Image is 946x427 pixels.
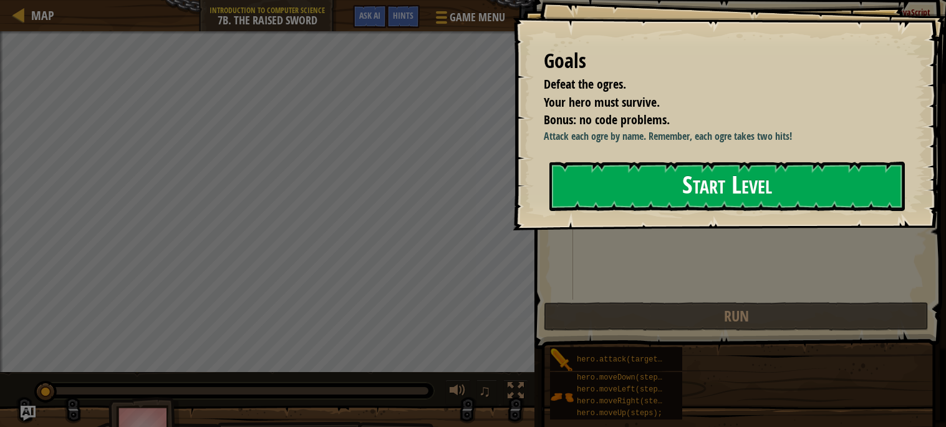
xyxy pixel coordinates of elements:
button: ♫ [476,380,498,405]
img: portrait.png [550,348,574,372]
span: hero.moveLeft(steps); [577,385,671,394]
button: Start Level [549,162,905,211]
button: Run [544,302,929,331]
p: Attack each ogre by name. Remember, each ogre takes two hits! [544,129,902,144]
span: Bonus: no code problems. [544,111,670,128]
button: Ask AI [353,5,387,28]
span: Your hero must survive. [544,94,660,110]
img: portrait.png [550,385,574,409]
a: Map [25,7,54,24]
span: Defeat the ogres. [544,76,626,92]
span: hero.moveUp(steps); [577,409,662,418]
span: hero.moveRight(steps); [577,397,675,406]
span: Map [31,7,54,24]
button: Adjust volume [445,380,470,405]
div: Goals [544,47,902,76]
li: Bonus: no code problems. [528,111,899,129]
button: Game Menu [426,5,513,34]
span: ♫ [479,381,491,400]
button: Ask AI [21,406,36,421]
span: Hints [393,9,413,21]
span: hero.attack(target); [577,355,667,364]
li: Your hero must survive. [528,94,899,112]
span: Ask AI [359,9,380,21]
li: Defeat the ogres. [528,76,899,94]
span: Game Menu [450,9,505,26]
button: Toggle fullscreen [503,380,528,405]
span: hero.moveDown(steps); [577,373,671,382]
